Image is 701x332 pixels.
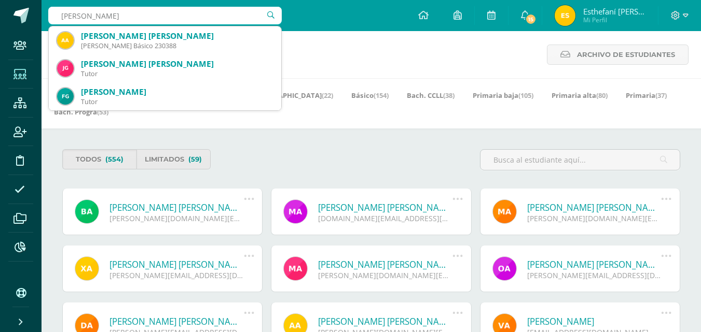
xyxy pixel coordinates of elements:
img: 0abf21bd2d0a573e157d53e234304166.png [555,5,575,26]
a: Archivo de Estudiantes [547,45,689,65]
div: [PERSON_NAME][EMAIL_ADDRESS][DOMAIN_NAME] [109,270,244,280]
a: [PERSON_NAME] [PERSON_NAME] [318,201,452,213]
div: [PERSON_NAME][DOMAIN_NAME][EMAIL_ADDRESS][DOMAIN_NAME] [109,213,244,223]
a: Todos(554) [62,149,136,169]
a: Bach. CCLL(38) [407,87,455,104]
span: (154) [374,91,389,100]
img: f2242b7203550d3540e03ac4bec40f88.png [57,60,74,77]
span: Esthefaní [PERSON_NAME] [583,6,645,17]
div: [PERSON_NAME] Básico 230388 [81,41,273,50]
span: (38) [443,91,455,100]
a: Bach. Progra(53) [54,104,108,120]
span: Mi Perfil [583,16,645,24]
div: [PERSON_NAME][DOMAIN_NAME][EMAIL_ADDRESS][DOMAIN_NAME] [527,213,662,223]
div: Tutor [81,97,273,106]
div: [DOMAIN_NAME][EMAIL_ADDRESS][DOMAIN_NAME] [318,213,452,223]
a: [PERSON_NAME] [PERSON_NAME] [318,315,452,327]
img: 31f294ba2900b00f67839cc98d98d6ee.png [57,32,74,49]
a: Básico(154) [351,87,389,104]
a: Primaria alta(80) [552,87,608,104]
input: Busca al estudiante aquí... [480,150,680,170]
div: Tutor [81,69,273,78]
span: (59) [188,150,202,169]
div: [PERSON_NAME][EMAIL_ADDRESS][DOMAIN_NAME] [527,270,662,280]
span: (554) [105,150,123,169]
a: Bach. [GEOGRAPHIC_DATA](22) [232,87,333,104]
span: (22) [322,91,333,100]
a: [PERSON_NAME] [PERSON_NAME] [318,258,452,270]
input: Busca un usuario... [48,7,282,24]
span: (80) [596,91,608,100]
div: [PERSON_NAME][DOMAIN_NAME][EMAIL_ADDRESS][DOMAIN_NAME] [318,270,452,280]
span: (53) [97,107,108,117]
span: 15 [525,13,537,25]
div: [PERSON_NAME] [PERSON_NAME] [81,31,273,41]
div: [PERSON_NAME] [PERSON_NAME] [81,59,273,69]
div: [PERSON_NAME] [81,86,273,97]
a: [PERSON_NAME] [PERSON_NAME] [527,258,662,270]
a: [PERSON_NAME] [PERSON_NAME] [109,315,244,327]
a: Limitados(59) [136,149,211,169]
a: Primaria(37) [626,87,667,104]
span: Archivo de Estudiantes [577,45,675,64]
span: (105) [518,91,533,100]
img: d36936ba155e15dcd751ca93df6853c9.png [57,88,74,105]
a: Primaria baja(105) [473,87,533,104]
a: [PERSON_NAME] [PERSON_NAME] [527,201,662,213]
a: [PERSON_NAME] [PERSON_NAME] [109,201,244,213]
a: [PERSON_NAME] [527,315,662,327]
a: [PERSON_NAME] [PERSON_NAME] [109,258,244,270]
span: (37) [655,91,667,100]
